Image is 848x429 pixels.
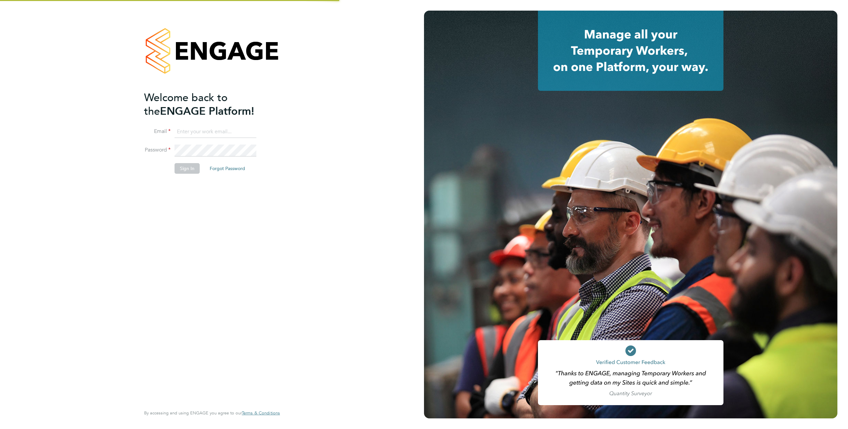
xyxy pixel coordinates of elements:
[242,410,280,416] a: Terms & Conditions
[204,163,250,174] button: Forgot Password
[144,147,171,153] label: Password
[144,91,273,118] h2: ENGAGE Platform!
[175,163,200,174] button: Sign In
[144,91,228,118] span: Welcome back to the
[144,128,171,135] label: Email
[175,126,256,138] input: Enter your work email...
[144,410,280,416] span: By accessing and using ENGAGE you agree to our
